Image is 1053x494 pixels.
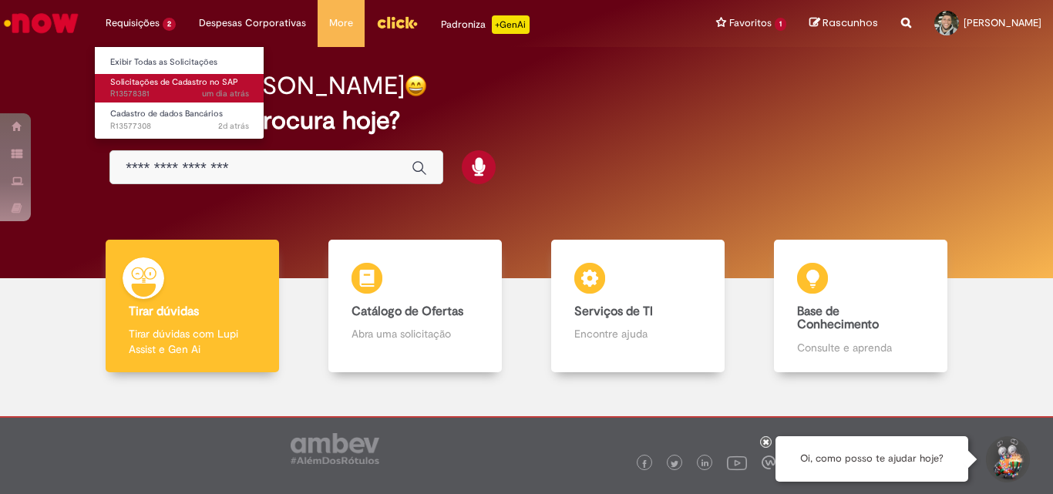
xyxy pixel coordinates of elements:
[964,16,1041,29] span: [PERSON_NAME]
[671,460,678,468] img: logo_footer_twitter.png
[441,15,530,34] div: Padroniza
[95,74,264,102] a: Aberto R13578381 : Solicitações de Cadastro no SAP
[110,88,249,100] span: R13578381
[110,120,249,133] span: R13577308
[81,240,304,373] a: Tirar dúvidas Tirar dúvidas com Lupi Assist e Gen Ai
[809,16,878,31] a: Rascunhos
[797,340,923,355] p: Consulte e aprenda
[202,88,249,99] span: um dia atrás
[492,15,530,34] p: +GenAi
[110,108,223,119] span: Cadastro de dados Bancários
[2,8,81,39] img: ServiceNow
[329,15,353,31] span: More
[526,240,749,373] a: Serviços de TI Encontre ajuda
[352,304,463,319] b: Catálogo de Ofertas
[291,433,379,464] img: logo_footer_ambev_rotulo_gray.png
[94,46,264,139] ul: Requisições
[775,436,968,482] div: Oi, como posso te ajudar hoje?
[110,76,238,88] span: Solicitações de Cadastro no SAP
[405,75,427,97] img: happy-face.png
[163,18,176,31] span: 2
[304,240,526,373] a: Catálogo de Ofertas Abra uma solicitação
[984,436,1030,482] button: Iniciar Conversa de Suporte
[701,459,709,469] img: logo_footer_linkedin.png
[199,15,306,31] span: Despesas Corporativas
[749,240,972,373] a: Base de Conhecimento Consulte e aprenda
[218,120,249,132] time: 29/09/2025 14:32:28
[729,15,772,31] span: Favoritos
[727,452,747,472] img: logo_footer_youtube.png
[797,304,879,333] b: Base de Conhecimento
[95,54,264,71] a: Exibir Todas as Solicitações
[762,455,775,469] img: logo_footer_workplace.png
[129,326,255,357] p: Tirar dúvidas com Lupi Assist e Gen Ai
[574,326,701,341] p: Encontre ajuda
[574,304,653,319] b: Serviços de TI
[376,11,418,34] img: click_logo_yellow_360x200.png
[106,15,160,31] span: Requisições
[129,304,199,319] b: Tirar dúvidas
[109,107,944,134] h2: O que você procura hoje?
[95,106,264,134] a: Aberto R13577308 : Cadastro de dados Bancários
[775,18,786,31] span: 1
[823,15,878,30] span: Rascunhos
[641,460,648,468] img: logo_footer_facebook.png
[352,326,478,341] p: Abra uma solicitação
[218,120,249,132] span: 2d atrás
